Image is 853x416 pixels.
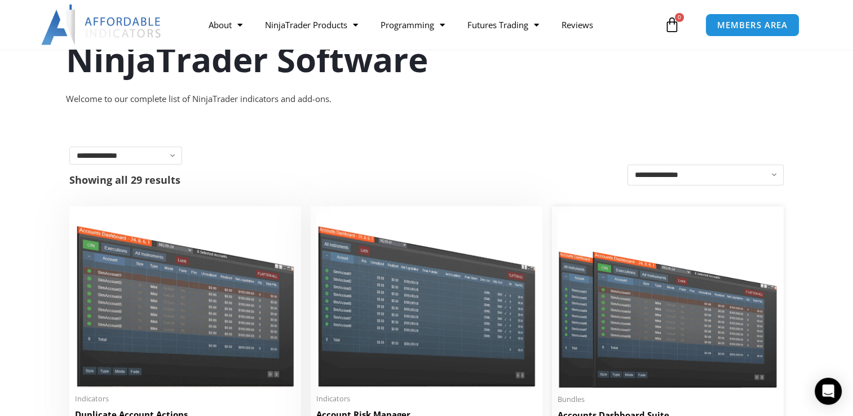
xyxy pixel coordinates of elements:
img: Account Risk Manager [316,212,537,387]
img: LogoAI | Affordable Indicators – NinjaTrader [41,5,162,45]
nav: Menu [197,12,661,38]
a: MEMBERS AREA [705,14,799,37]
h1: NinjaTrader Software [66,36,788,83]
a: Programming [369,12,456,38]
span: Indicators [75,394,295,404]
a: NinjaTrader Products [254,12,369,38]
a: 0 [647,8,697,41]
p: Showing all 29 results [69,175,180,185]
span: Bundles [558,395,778,404]
img: Accounts Dashboard Suite [558,212,778,388]
span: 0 [675,13,684,22]
a: Futures Trading [456,12,550,38]
a: About [197,12,254,38]
img: Duplicate Account Actions [75,212,295,387]
div: Open Intercom Messenger [815,378,842,405]
span: Indicators [316,394,537,404]
div: Welcome to our complete list of NinjaTrader indicators and add-ons. [66,91,788,107]
a: Reviews [550,12,604,38]
select: Shop order [627,165,784,185]
span: MEMBERS AREA [717,21,788,29]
